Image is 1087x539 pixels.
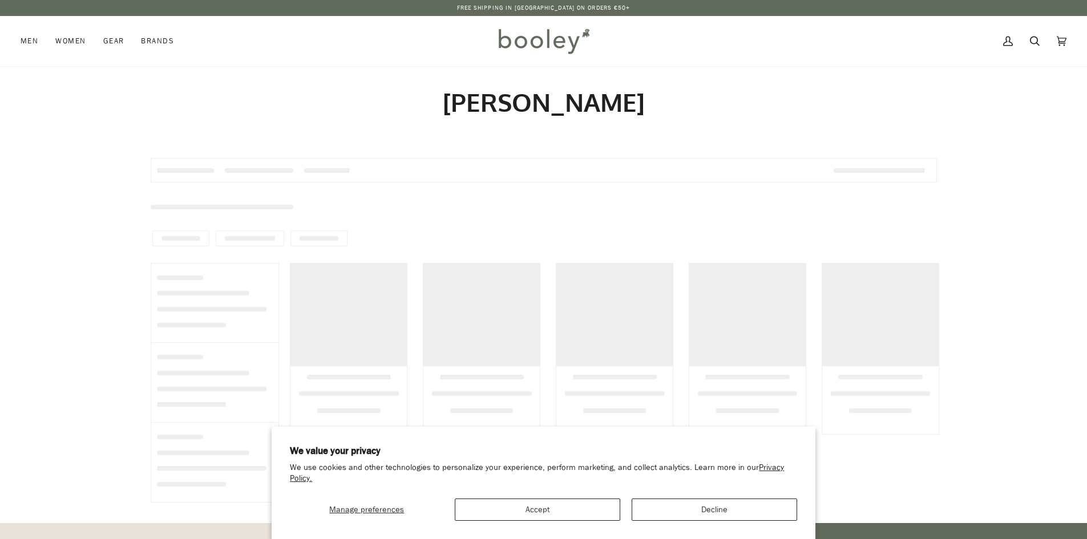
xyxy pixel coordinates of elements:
[21,16,47,66] a: Men
[290,445,797,457] h2: We value your privacy
[455,499,620,521] button: Accept
[47,16,94,66] a: Women
[329,504,404,515] span: Manage preferences
[55,35,86,47] span: Women
[290,463,797,484] p: We use cookies and other technologies to personalize your experience, perform marketing, and coll...
[21,35,38,47] span: Men
[457,3,631,13] p: Free Shipping in [GEOGRAPHIC_DATA] on Orders €50+
[632,499,797,521] button: Decline
[151,87,937,118] h1: [PERSON_NAME]
[494,25,593,58] img: Booley
[141,35,174,47] span: Brands
[132,16,183,66] a: Brands
[103,35,124,47] span: Gear
[95,16,133,66] a: Gear
[290,499,443,521] button: Manage preferences
[290,462,784,484] a: Privacy Policy.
